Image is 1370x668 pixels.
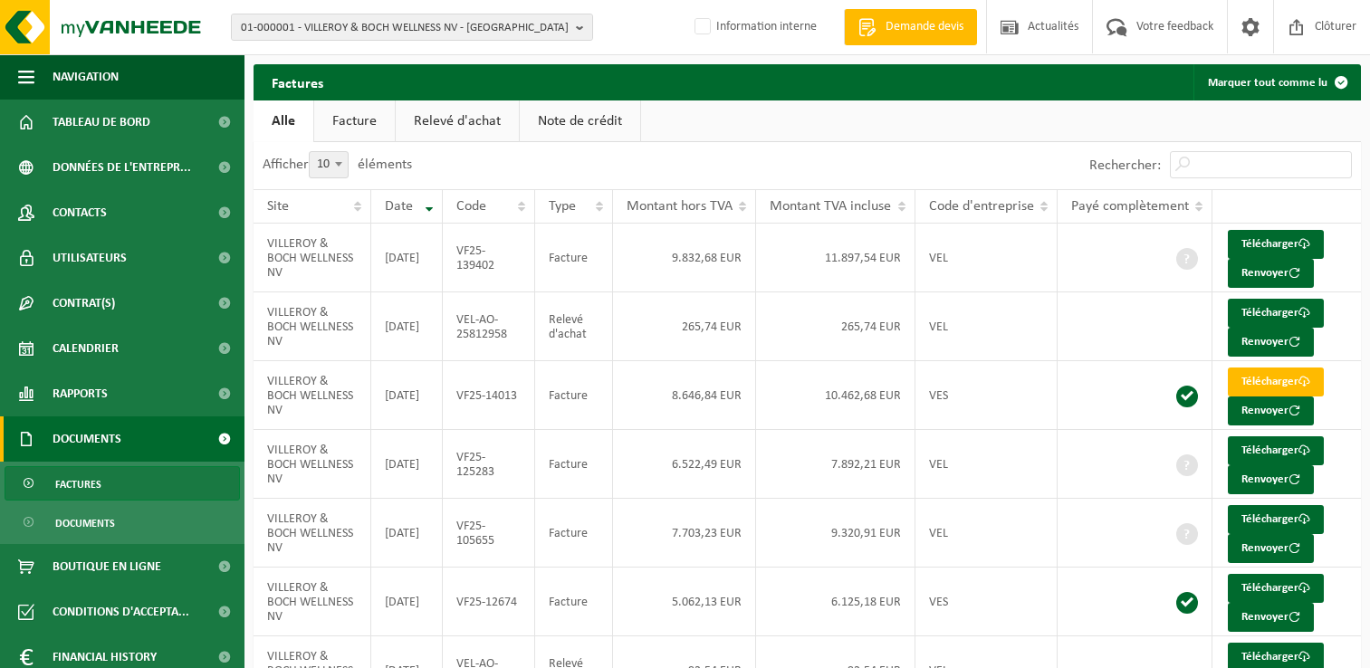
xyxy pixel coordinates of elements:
a: Note de crédit [520,100,640,142]
a: Télécharger [1228,367,1324,396]
td: VF25-14013 [443,361,535,430]
td: VF25-105655 [443,499,535,568]
td: VF25-125283 [443,430,535,499]
span: Code d'entreprise [929,199,1034,214]
td: VEL [915,224,1058,292]
h2: Factures [254,64,341,100]
td: [DATE] [371,499,443,568]
span: Type [549,199,576,214]
a: Télécharger [1228,299,1324,328]
td: VES [915,361,1058,430]
td: VILLEROY & BOCH WELLNESS NV [254,430,371,499]
label: Rechercher: [1089,158,1161,173]
td: 7.703,23 EUR [613,499,757,568]
td: 7.892,21 EUR [756,430,915,499]
span: Utilisateurs [53,235,127,281]
span: 01-000001 - VILLEROY & BOCH WELLNESS NV - [GEOGRAPHIC_DATA] [241,14,569,42]
button: Renvoyer [1228,603,1314,632]
td: 9.832,68 EUR [613,224,757,292]
button: Renvoyer [1228,465,1314,494]
span: Montant hors TVA [627,199,733,214]
td: Relevé d'achat [535,292,612,361]
a: Facture [314,100,395,142]
a: Télécharger [1228,574,1324,603]
a: Documents [5,505,240,539]
td: VEL-AO-25812958 [443,292,535,361]
td: [DATE] [371,568,443,636]
span: Code [456,199,486,214]
td: Facture [535,361,612,430]
span: Demande devis [881,18,968,36]
td: 11.897,54 EUR [756,224,915,292]
span: Boutique en ligne [53,544,161,589]
button: Renvoyer [1228,396,1314,425]
td: VEL [915,292,1058,361]
td: VILLEROY & BOCH WELLNESS NV [254,224,371,292]
td: Facture [535,499,612,568]
button: 01-000001 - VILLEROY & BOCH WELLNESS NV - [GEOGRAPHIC_DATA] [231,14,593,41]
span: Factures [55,467,101,501]
td: 6.125,18 EUR [756,568,915,636]
span: Documents [53,416,121,462]
td: 265,74 EUR [756,292,915,361]
label: Afficher éléments [263,157,412,172]
a: Factures [5,466,240,501]
span: Conditions d'accepta... [53,589,189,635]
td: [DATE] [371,361,443,430]
a: Télécharger [1228,436,1324,465]
td: VF25-12674 [443,568,535,636]
span: Montant TVA incluse [770,199,891,214]
span: Navigation [53,54,119,100]
button: Renvoyer [1228,328,1314,357]
span: Données de l'entrepr... [53,145,191,190]
span: Documents [55,506,115,540]
td: [DATE] [371,224,443,292]
span: Contrat(s) [53,281,115,326]
td: 8.646,84 EUR [613,361,757,430]
a: Relevé d'achat [396,100,519,142]
td: VES [915,568,1058,636]
span: Site [267,199,289,214]
td: [DATE] [371,430,443,499]
button: Renvoyer [1228,259,1314,288]
td: VILLEROY & BOCH WELLNESS NV [254,499,371,568]
td: [DATE] [371,292,443,361]
button: Marquer tout comme lu [1193,64,1359,100]
span: Payé complètement [1071,199,1189,214]
a: Télécharger [1228,230,1324,259]
td: Facture [535,568,612,636]
span: 10 [310,152,348,177]
td: 265,74 EUR [613,292,757,361]
td: 10.462,68 EUR [756,361,915,430]
td: Facture [535,430,612,499]
span: Date [385,199,413,214]
td: VILLEROY & BOCH WELLNESS NV [254,292,371,361]
td: VILLEROY & BOCH WELLNESS NV [254,568,371,636]
a: Alle [254,100,313,142]
span: Rapports [53,371,108,416]
td: VF25-139402 [443,224,535,292]
td: 9.320,91 EUR [756,499,915,568]
span: Calendrier [53,326,119,371]
span: 10 [309,151,349,178]
td: 5.062,13 EUR [613,568,757,636]
a: Télécharger [1228,505,1324,534]
button: Renvoyer [1228,534,1314,563]
td: VEL [915,430,1058,499]
span: Contacts [53,190,107,235]
td: 6.522,49 EUR [613,430,757,499]
td: VEL [915,499,1058,568]
td: Facture [535,224,612,292]
label: Information interne [691,14,817,41]
td: VILLEROY & BOCH WELLNESS NV [254,361,371,430]
span: Tableau de bord [53,100,150,145]
a: Demande devis [844,9,977,45]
